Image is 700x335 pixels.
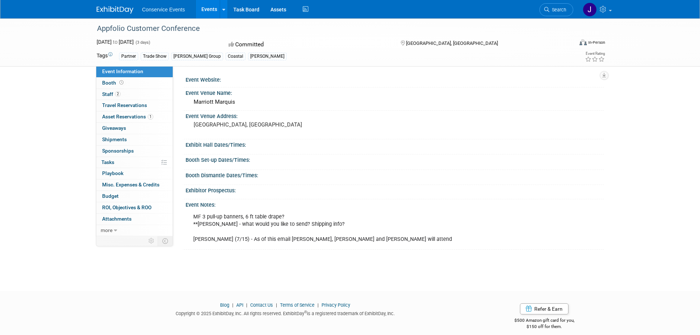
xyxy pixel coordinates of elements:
a: Misc. Expenses & Credits [96,179,173,190]
div: Booth Dismantle Dates/Times: [186,170,604,179]
a: Budget [96,191,173,202]
div: Event Format [530,38,606,49]
a: Event Information [96,66,173,77]
a: Playbook [96,168,173,179]
a: Refer & Earn [520,303,568,314]
span: Playbook [102,170,123,176]
a: Sponsorships [96,146,173,157]
a: Attachments [96,214,173,225]
a: API [236,302,243,308]
div: Copyright © 2025 ExhibitDay, Inc. All rights reserved. ExhibitDay is a registered trademark of Ex... [97,309,474,317]
div: Committed [226,38,389,51]
div: Event Venue Name: [186,88,604,97]
span: Giveaways [102,125,126,131]
div: Exhibitor Prospectus: [186,185,604,194]
td: Tags [97,52,112,60]
span: Conservice Events [142,7,185,13]
span: | [244,302,249,308]
td: Personalize Event Tab Strip [145,236,158,246]
div: Event Venue Address: [186,111,604,120]
div: $500 Amazon gift card for you, [485,313,604,329]
a: Shipments [96,134,173,145]
a: Search [539,3,573,16]
a: Staff2 [96,89,173,100]
span: Tasks [101,159,114,165]
div: Marriott Marquis [191,96,598,108]
img: Format-Inperson.png [579,39,587,45]
sup: ® [304,310,307,314]
div: Event Website: [186,74,604,83]
a: Asset Reservations1 [96,111,173,122]
span: Travel Reservations [102,102,147,108]
span: Sponsorships [102,148,134,154]
span: 1 [148,114,153,120]
span: [DATE] [DATE] [97,39,134,45]
span: [GEOGRAPHIC_DATA], [GEOGRAPHIC_DATA] [406,40,498,46]
div: Event Rating [585,52,605,56]
a: ROI, Objectives & ROO [96,202,173,213]
div: [PERSON_NAME] Group [171,53,223,60]
span: 2 [115,91,121,97]
div: Exhibit Hall Dates/Times: [186,139,604,149]
span: (3 days) [135,40,150,45]
div: Coastal [226,53,245,60]
span: Budget [102,193,119,199]
span: Asset Reservations [102,114,153,120]
div: Trade Show [141,53,169,60]
a: Privacy Policy [322,302,350,308]
a: Tasks [96,157,173,168]
a: Booth [96,78,173,89]
span: ROI, Objectives & ROO [102,204,151,210]
div: $150 off for them. [485,324,604,330]
pre: [GEOGRAPHIC_DATA], [GEOGRAPHIC_DATA] [194,121,352,128]
a: Contact Us [250,302,273,308]
a: Blog [220,302,229,308]
span: Staff [102,91,121,97]
span: Attachments [102,216,132,222]
span: | [274,302,279,308]
a: Travel Reservations [96,100,173,111]
a: more [96,225,173,236]
div: MF 3 pull-up banners, 6 ft table drape? **[PERSON_NAME] - what would you like to send? Shipping i... [188,210,522,246]
div: [PERSON_NAME] [248,53,287,60]
img: John Taggart [583,3,597,17]
span: more [101,227,112,233]
span: Misc. Expenses & Credits [102,182,159,188]
a: Giveaways [96,123,173,134]
span: | [230,302,235,308]
div: Partner [119,53,138,60]
span: | [316,302,320,308]
img: ExhibitDay [97,6,133,14]
span: Booth not reserved yet [118,80,125,85]
span: Booth [102,80,125,86]
div: Appfolio Customer Conference [94,22,562,35]
span: Event Information [102,68,143,74]
span: Search [549,7,566,13]
span: to [112,39,119,45]
div: Event Notes: [186,199,604,209]
td: Toggle Event Tabs [158,236,173,246]
div: In-Person [588,40,605,45]
a: Terms of Service [280,302,315,308]
span: Shipments [102,136,127,142]
div: Booth Set-up Dates/Times: [186,154,604,164]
